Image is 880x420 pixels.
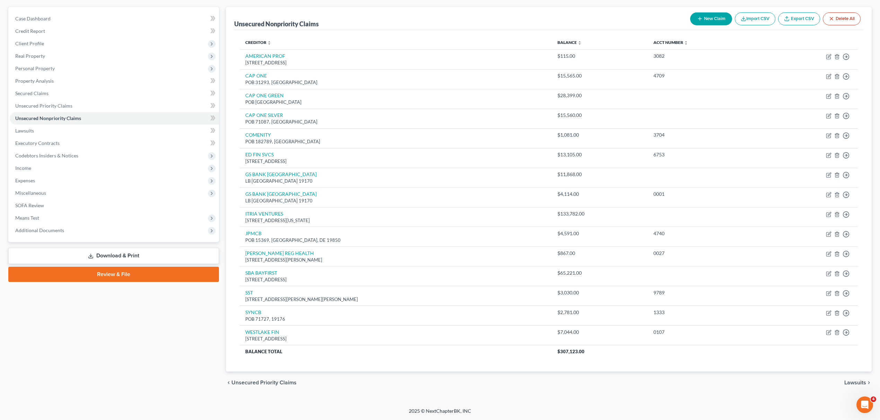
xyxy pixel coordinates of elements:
[245,250,314,256] a: [PERSON_NAME] REG HEALTH
[653,53,758,60] div: 3082
[15,202,44,208] span: SOFA Review
[245,237,546,244] div: POB 15369, [GEOGRAPHIC_DATA], DE 19850
[245,230,262,236] a: JPMCB
[778,12,820,25] a: Export CSV
[15,140,60,146] span: Executory Contracts
[557,230,643,237] div: $4,591.00
[226,380,297,385] button: chevron_left Unsecured Priority Claims
[245,171,317,177] a: GS BANK [GEOGRAPHIC_DATA]
[245,112,283,118] a: CAP ONE SILVER
[557,210,643,217] div: $133,782.00
[856,396,873,413] iframe: Intercom live chat
[245,40,271,45] a: Creditor unfold_more
[10,199,219,212] a: SOFA Review
[15,103,72,109] span: Unsecured Priority Claims
[653,131,758,138] div: 3704
[557,171,643,178] div: $11,868.00
[557,309,643,316] div: $2,781.00
[15,177,35,183] span: Expenses
[245,99,546,106] div: POB [GEOGRAPHIC_DATA]
[245,211,283,217] a: ITRIA VENTURES
[653,309,758,316] div: 1333
[15,40,44,46] span: Client Profile
[245,73,267,79] a: CAP ONE
[267,41,271,45] i: unfold_more
[557,92,643,99] div: $28,399.00
[8,248,219,264] a: Download & Print
[245,290,253,295] a: SST
[557,191,643,198] div: $4,114.00
[245,296,546,303] div: [STREET_ADDRESS][PERSON_NAME][PERSON_NAME]
[240,345,552,358] th: Balance Total
[15,28,45,34] span: Credit Report
[557,112,643,119] div: $15,560.00
[15,65,55,71] span: Personal Property
[15,115,81,121] span: Unsecured Nonpriority Claims
[653,250,758,257] div: 0027
[10,100,219,112] a: Unsecured Priority Claims
[653,151,758,158] div: 6753
[245,336,546,342] div: [STREET_ADDRESS]
[690,12,732,25] button: New Claim
[245,198,546,204] div: LB [GEOGRAPHIC_DATA] 19170
[245,270,277,276] a: SBA BAYFIRST
[245,132,271,138] a: COMENITY
[15,215,39,221] span: Means Test
[735,12,775,25] button: Import CSV
[245,138,546,145] div: POB 182789, [GEOGRAPHIC_DATA]
[557,53,643,60] div: $115.00
[245,329,279,335] a: WESTLAKE FIN
[15,90,49,96] span: Secured Claims
[557,72,643,79] div: $15,565.00
[245,191,317,197] a: GS BANK [GEOGRAPHIC_DATA]
[245,257,546,263] div: [STREET_ADDRESS][PERSON_NAME]
[557,289,643,296] div: $3,030.00
[8,267,219,282] a: Review & File
[245,152,274,157] a: ED FIN SVCS
[245,178,546,184] div: LB [GEOGRAPHIC_DATA] 19170
[10,25,219,37] a: Credit Report
[10,12,219,25] a: Case Dashboard
[844,380,866,385] span: Lawsuits
[10,75,219,87] a: Property Analysis
[245,309,261,315] a: SYNCB
[557,349,584,354] span: $307,123.00
[245,119,546,125] div: POB 71087, [GEOGRAPHIC_DATA]
[557,250,643,257] div: $867.00
[578,41,582,45] i: unfold_more
[243,408,637,420] div: 2025 © NextChapterBK, INC
[15,53,45,59] span: Real Property
[226,380,231,385] i: chevron_left
[245,60,546,66] div: [STREET_ADDRESS]
[245,79,546,86] div: POB 31293, [GEOGRAPHIC_DATA]
[653,289,758,296] div: 9789
[15,16,51,21] span: Case Dashboard
[231,380,297,385] span: Unsecured Priority Claims
[245,316,546,322] div: POB 71727, 19176
[15,190,46,196] span: Miscellaneous
[871,396,876,402] span: 4
[15,227,64,233] span: Additional Documents
[653,191,758,198] div: 0001
[844,380,872,385] button: Lawsuits chevron_right
[15,128,34,134] span: Lawsuits
[15,78,54,84] span: Property Analysis
[866,380,872,385] i: chevron_right
[684,41,688,45] i: unfold_more
[653,40,688,45] a: Acct Number unfold_more
[10,87,219,100] a: Secured Claims
[10,112,219,125] a: Unsecured Nonpriority Claims
[10,137,219,149] a: Executory Contracts
[557,40,582,45] a: Balance unfold_more
[234,20,319,28] div: Unsecured Nonpriority Claims
[557,270,643,276] div: $65,221.00
[557,131,643,138] div: $1,081.00
[245,217,546,224] div: [STREET_ADDRESS][US_STATE]
[823,12,861,25] button: Delete All
[653,72,758,79] div: 4709
[245,53,285,59] a: AMERICAN PROF
[557,329,643,336] div: $7,044.00
[653,329,758,336] div: 0107
[557,151,643,158] div: $13,105.00
[15,165,31,171] span: Income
